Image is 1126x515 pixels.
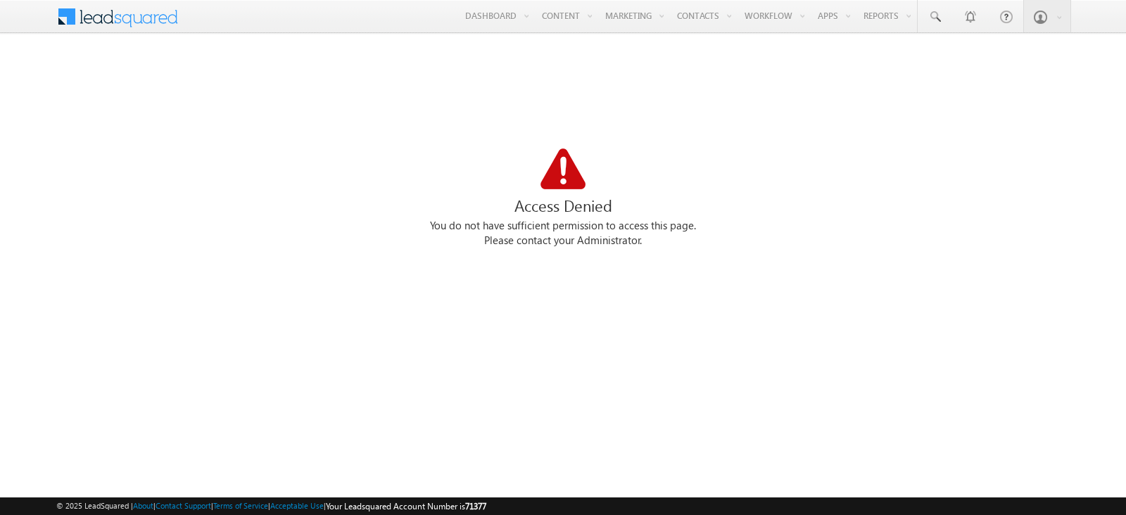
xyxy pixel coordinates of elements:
div: Please contact your Administrator. [56,234,1070,248]
span: © 2025 LeadSquared | | | | | [56,500,486,513]
div: You do not have sufficient permission to access this page. [56,219,1070,234]
div: Access Denied [56,192,1070,219]
a: Acceptable Use [270,501,324,510]
a: Terms of Service [213,501,268,510]
span: Your Leadsquared Account Number is [326,501,486,511]
a: Contact Support [156,501,211,510]
img: Access Denied [540,148,586,189]
span: 71377 [465,501,486,511]
a: About [133,501,153,510]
